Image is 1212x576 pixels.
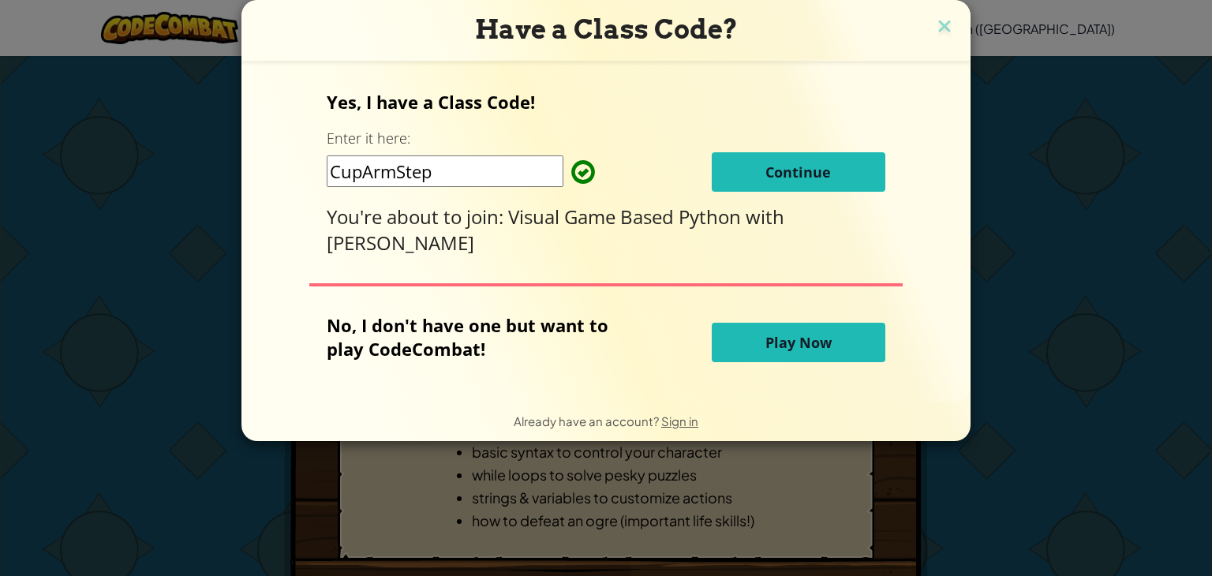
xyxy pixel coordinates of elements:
p: No, I don't have one but want to play CodeCombat! [327,313,632,361]
button: Continue [712,152,885,192]
span: Already have an account? [514,413,661,428]
img: close icon [934,16,955,39]
span: [PERSON_NAME] [327,230,474,256]
label: Enter it here: [327,129,410,148]
span: You're about to join: [327,204,508,230]
span: with [746,204,784,230]
span: Play Now [765,333,832,352]
p: Yes, I have a Class Code! [327,90,885,114]
a: Sign in [661,413,698,428]
span: Visual Game Based Python [508,204,746,230]
span: Continue [765,163,831,181]
button: Play Now [712,323,885,362]
span: Have a Class Code? [475,13,738,45]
